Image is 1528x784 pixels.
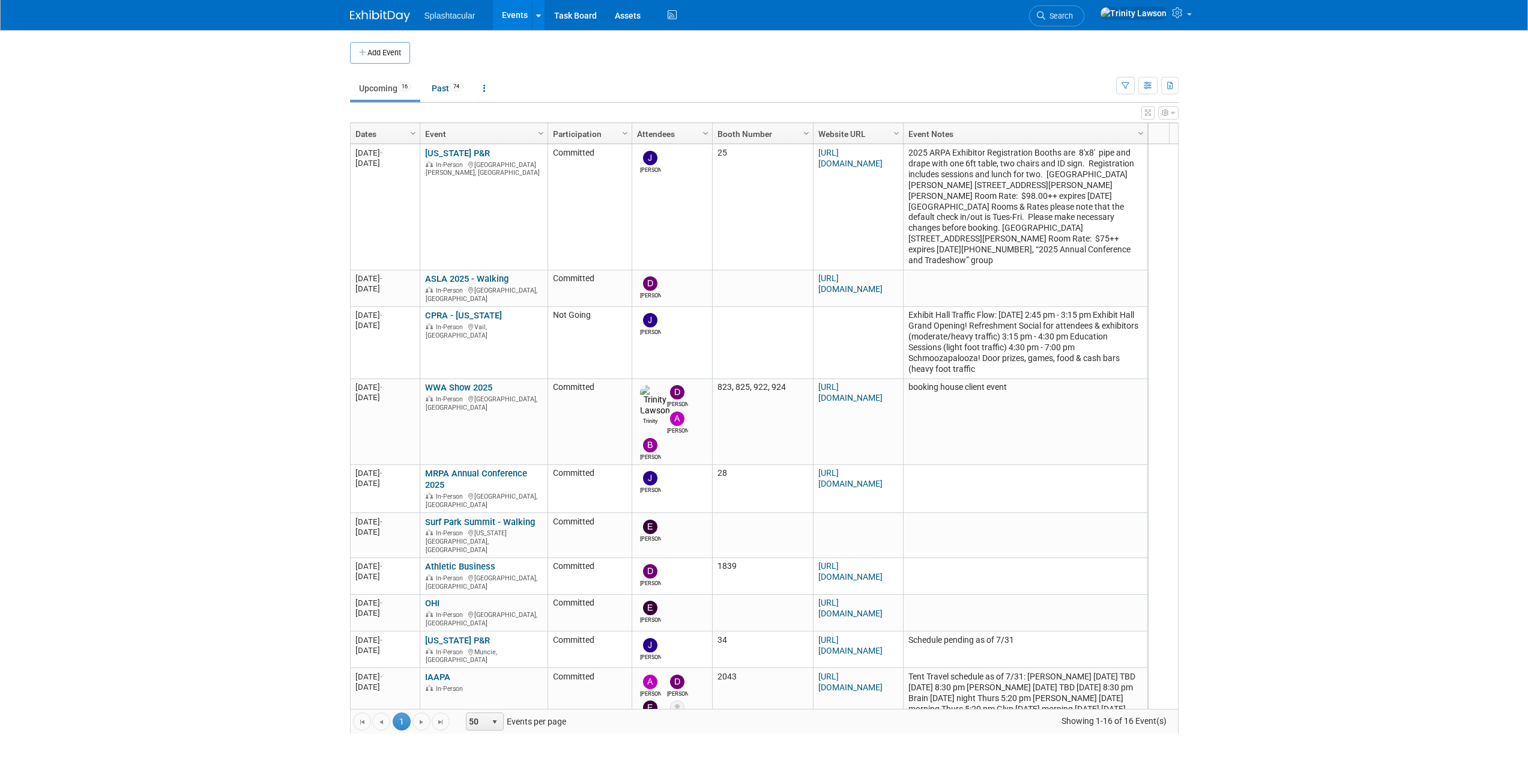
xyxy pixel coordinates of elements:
div: Drew Ford [667,689,688,698]
div: [DATE] [355,672,414,682]
a: Athletic Business [425,561,495,572]
div: [DATE] [355,645,414,655]
a: Column Settings [890,124,903,142]
img: Drew Ford [670,675,684,689]
img: Jimmy Nigh [643,151,657,165]
a: Upcoming16 [350,77,420,100]
div: [DATE] [355,392,414,403]
td: 823, 825, 922, 924 [712,379,813,465]
td: booking house client event [903,379,1147,465]
td: Committed [548,465,632,513]
span: Column Settings [536,129,546,138]
a: Dates [355,124,412,144]
span: - [380,672,382,681]
a: [URL][DOMAIN_NAME] [818,635,883,655]
a: Column Settings [618,124,632,142]
img: Drew Ford [643,276,657,291]
td: Schedule pending as of 7/31 [903,631,1147,668]
a: [URL][DOMAIN_NAME] [818,382,883,403]
div: [DATE] [355,158,414,168]
span: Go to the next page [417,717,426,727]
span: 16 [398,82,411,91]
img: Alex Weidman [670,412,684,426]
span: Column Settings [1136,129,1146,138]
a: Participation [553,124,624,144]
img: In-Person Event [426,648,433,654]
img: Jimmy Nigh [643,471,657,485]
div: Jimmy Nigh [640,652,661,661]
div: [DATE] [355,682,414,692]
a: Column Settings [534,124,548,142]
span: - [380,274,382,283]
img: Trinity Lawson [640,385,670,416]
img: In-Person Event [426,685,433,691]
div: [GEOGRAPHIC_DATA], [GEOGRAPHIC_DATA] [425,573,542,591]
div: Drew Ford [667,400,688,409]
div: [DATE] [355,598,414,608]
a: Column Settings [406,124,420,142]
span: - [380,517,382,526]
span: - [380,562,382,571]
a: Past74 [423,77,472,100]
td: Committed [548,631,632,668]
span: - [380,383,382,392]
span: 1 [393,713,411,731]
span: Go to the previous page [376,717,386,727]
a: OHI [425,598,439,609]
div: [DATE] [355,382,414,392]
span: - [380,598,382,607]
span: Events per page [450,713,578,731]
a: [URL][DOMAIN_NAME] [818,561,883,582]
div: [DATE] [355,310,414,320]
img: Enrico Rossi [643,520,657,534]
span: - [380,311,382,320]
a: Column Settings [800,124,813,142]
div: [DATE] [355,608,414,618]
span: In-Person [436,648,467,656]
a: Event [425,124,540,144]
a: Event Notes [908,124,1140,144]
div: [DATE] [355,320,414,330]
div: [DATE] [355,273,414,284]
div: [GEOGRAPHIC_DATA][PERSON_NAME], [GEOGRAPHIC_DATA] [425,159,542,177]
img: In-Person Event [426,529,433,535]
a: [US_STATE] P&R [425,148,490,159]
span: In-Person [436,529,467,537]
div: Enrico Rossi [640,534,661,543]
div: [DATE] [355,635,414,645]
a: IAAPA [425,672,450,682]
div: [GEOGRAPHIC_DATA], [GEOGRAPHIC_DATA] [425,491,542,509]
span: In-Person [436,161,467,169]
button: Add Event [350,42,410,64]
img: In-Person Event [426,161,433,167]
div: [US_STATE][GEOGRAPHIC_DATA], [GEOGRAPHIC_DATA] [425,527,542,554]
td: Committed [548,595,632,631]
td: 34 [712,631,813,668]
div: Alex Weidman [640,689,661,698]
span: - [380,469,382,478]
td: 1839 [712,558,813,595]
a: [URL][DOMAIN_NAME] [818,273,883,294]
span: In-Person [436,323,467,331]
a: Go to the previous page [372,713,390,731]
a: Column Settings [1134,124,1147,142]
div: [DATE] [355,468,414,478]
span: Search [1045,11,1073,20]
img: In-Person Event [426,395,433,401]
div: Brian Faulkner [640,452,661,461]
img: Jimmy Nigh [643,638,657,652]
div: [GEOGRAPHIC_DATA], [GEOGRAPHIC_DATA] [425,394,542,412]
span: - [380,636,382,645]
a: Go to the last page [432,713,450,731]
td: Not Going [548,307,632,379]
a: Column Settings [699,124,712,142]
div: [DATE] [355,571,414,582]
td: Committed [548,270,632,307]
img: Enrico Rossi [643,700,657,715]
div: Drew Ford [640,579,661,588]
span: In-Person [436,395,467,403]
div: [DATE] [355,148,414,158]
div: Muncie, [GEOGRAPHIC_DATA] [425,646,542,664]
div: Jimmy Nigh [640,485,661,494]
span: select [490,717,500,727]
